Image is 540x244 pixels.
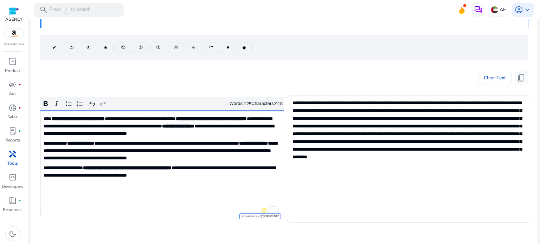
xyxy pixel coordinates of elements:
[8,173,17,182] span: code_blocks
[186,42,201,53] button: ⚠
[230,99,283,108] div: Words: Characters:
[86,44,90,51] span: ®
[8,80,17,89] span: campaign
[81,42,96,53] button: ®
[168,42,184,53] button: ④
[4,42,24,47] p: Marketplace
[221,42,235,53] button: ♥
[484,71,506,85] span: Clear Text
[5,67,20,74] p: Product
[156,44,161,51] span: ③
[8,196,17,205] span: book_4
[5,28,24,39] img: amazon.svg
[18,106,21,109] span: fiber_manual_record
[242,44,246,51] span: ◆
[7,160,18,166] p: Tools
[478,71,512,85] button: Clear Text
[133,42,149,53] button: ②
[103,44,108,51] span: ★
[8,230,17,238] span: dark_mode
[8,127,17,135] span: lab_profile
[517,74,526,82] span: content_copy
[7,114,18,120] p: Sales
[47,42,62,53] button: ✔
[18,83,21,86] span: fiber_manual_record
[40,110,284,216] div: Rich Text Editor. Editing area: main. Press Alt+0 for help.
[275,101,283,106] label: 918
[9,91,17,97] p: Ads
[63,6,69,14] span: /
[2,183,23,190] p: Developers
[8,104,17,112] span: donut_small
[209,44,213,51] span: ™
[237,42,252,53] button: ◆
[70,44,73,51] span: ©
[98,42,114,53] button: ★
[174,44,178,51] span: ④
[115,42,131,53] button: ①
[3,206,22,213] p: Resources
[52,44,57,51] span: ✔
[244,101,252,106] label: 125
[121,44,126,51] span: ①
[5,137,20,143] p: Reports
[18,130,21,132] span: fiber_manual_record
[64,42,79,53] button: ©
[203,42,219,53] button: ™
[18,199,21,202] span: fiber_manual_record
[5,16,22,22] p: AGENCY
[514,71,528,85] button: content_copy
[241,215,259,218] span: Powered by
[150,42,166,53] button: ③
[49,6,91,14] p: Press to search
[8,150,17,158] span: handyman
[226,44,229,51] span: ♥
[8,57,17,66] span: inventory_2
[139,44,143,51] span: ②
[191,44,196,51] span: ⚠
[39,6,48,14] span: search
[40,97,284,111] div: Editor toolbar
